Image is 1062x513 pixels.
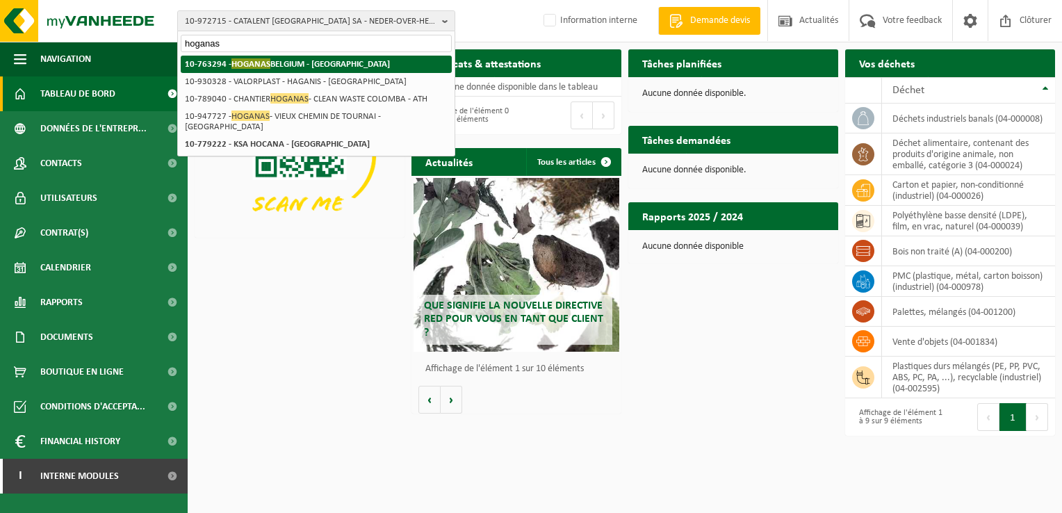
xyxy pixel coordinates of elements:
[628,202,757,229] h2: Rapports 2025 / 2024
[411,77,621,97] td: Aucune donnée disponible dans le tableau
[882,266,1055,297] td: PMC (plastique, métal, carton boisson) (industriel) (04-000978)
[411,49,555,76] h2: Certificats & attestations
[628,126,744,153] h2: Tâches demandées
[882,297,1055,327] td: palettes, mélangés (04-001200)
[977,403,999,431] button: Previous
[40,285,83,320] span: Rapports
[717,229,837,257] a: Consulter les rapports
[882,327,1055,357] td: vente d'objets (04-001834)
[882,357,1055,398] td: plastiques durs mélangés (PE, PP, PVC, ABS, PC, PA, ...), recyclable (industriel) (04-002595)
[526,148,620,176] a: Tous les articles
[658,7,760,35] a: Demande devis
[181,73,452,90] li: 10-930328 - VALORPLAST - HAGANIS - [GEOGRAPHIC_DATA]
[40,250,91,285] span: Calendrier
[642,165,824,175] p: Aucune donnée disponible.
[882,133,1055,175] td: déchet alimentaire, contenant des produits d'origine animale, non emballé, catégorie 3 (04-000024)
[418,386,441,414] button: Vorige
[892,85,924,96] span: Déchet
[882,236,1055,266] td: bois non traité (A) (04-000200)
[628,49,735,76] h2: Tâches planifiées
[231,111,270,121] span: HOGANAS
[40,355,124,389] span: Boutique en ligne
[270,93,309,104] span: HOGANAS
[411,148,487,175] h2: Actualités
[177,10,455,31] button: 10-972715 - CATALENT [GEOGRAPHIC_DATA] SA - NEDER-OVER-HEEMBEEK
[40,111,147,146] span: Données de l'entrepr...
[1027,403,1048,431] button: Next
[40,320,93,355] span: Documents
[40,76,115,111] span: Tableau de bord
[40,424,120,459] span: Financial History
[541,10,637,31] label: Information interne
[185,58,390,69] strong: 10-763294 - BELGIUM - [GEOGRAPHIC_DATA]
[441,386,462,414] button: Volgende
[882,206,1055,236] td: polyéthylène basse densité (LDPE), film, en vrac, naturel (04-000039)
[571,101,593,129] button: Previous
[882,104,1055,133] td: déchets industriels banals (04-000008)
[40,42,91,76] span: Navigation
[642,89,824,99] p: Aucune donnée disponible.
[40,181,97,215] span: Utilisateurs
[852,402,943,432] div: Affichage de l'élément 1 à 9 sur 9 éléments
[185,11,436,32] span: 10-972715 - CATALENT [GEOGRAPHIC_DATA] SA - NEDER-OVER-HEEMBEEK
[40,459,119,494] span: Interne modules
[687,14,753,28] span: Demande devis
[185,140,370,149] strong: 10-779222 - KSA HOCANA - [GEOGRAPHIC_DATA]
[40,389,145,424] span: Conditions d'accepta...
[414,178,619,352] a: Que signifie la nouvelle directive RED pour vous en tant que client ?
[40,215,88,250] span: Contrat(s)
[40,146,82,181] span: Contacts
[882,175,1055,206] td: carton et papier, non-conditionné (industriel) (04-000026)
[424,300,603,338] span: Que signifie la nouvelle directive RED pour vous en tant que client ?
[999,403,1027,431] button: 1
[425,364,614,374] p: Affichage de l'élément 1 sur 10 éléments
[845,49,929,76] h2: Vos déchets
[181,90,452,108] li: 10-789040 - CHANTIER - CLEAN WASTE COLOMBA - ATH
[642,242,824,252] p: Aucune donnée disponible
[14,459,26,494] span: I
[231,58,270,69] span: HOGANAS
[418,100,509,131] div: Affichage de l'élément 0 à 0 sur 0 éléments
[593,101,614,129] button: Next
[181,108,452,136] li: 10-947727 - - VIEUX CHEMIN DE TOURNAI - [GEOGRAPHIC_DATA]
[181,35,452,52] input: Chercher des succursales liées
